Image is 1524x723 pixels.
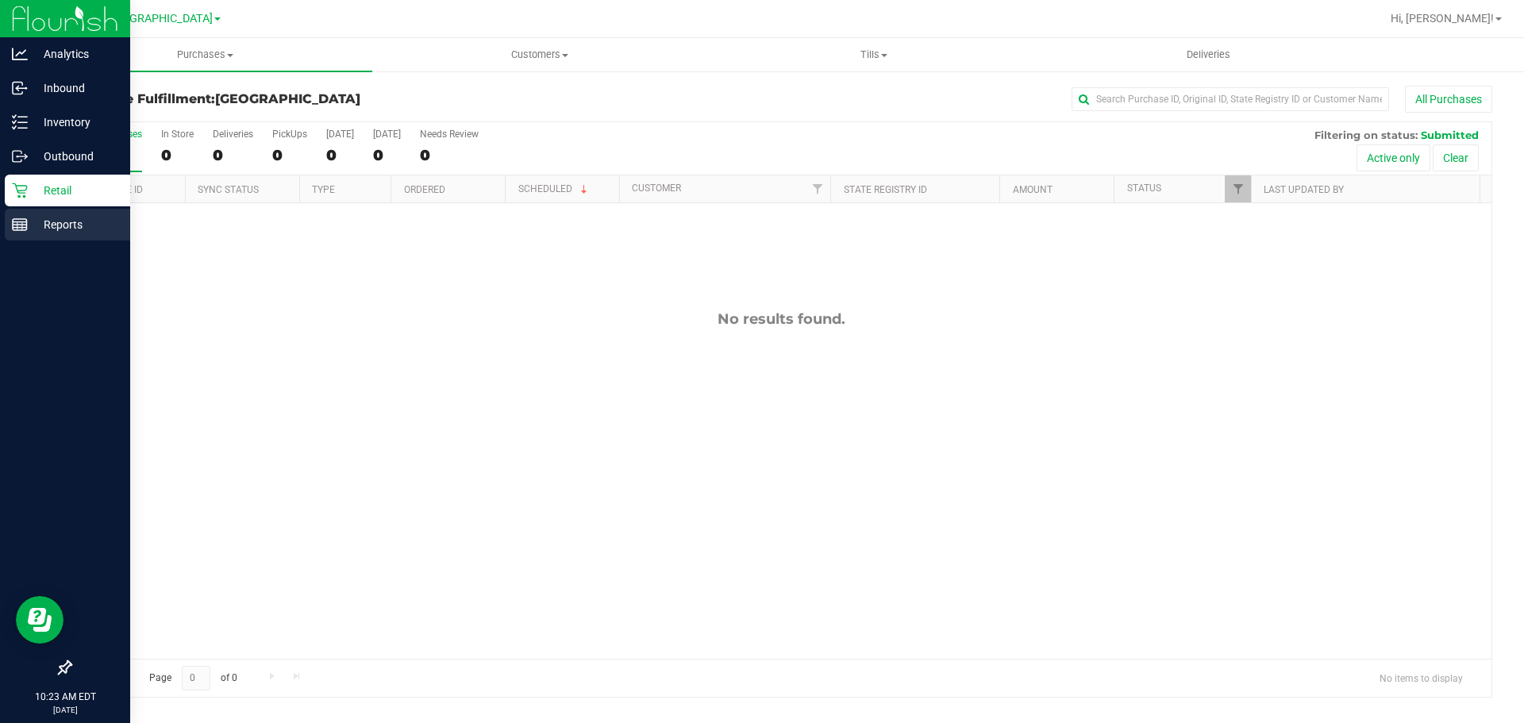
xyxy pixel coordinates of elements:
p: Inventory [28,113,123,132]
span: Filtering on status: [1314,129,1418,141]
div: [DATE] [373,129,401,140]
p: Outbound [28,147,123,166]
div: No results found. [71,310,1491,328]
span: [GEOGRAPHIC_DATA] [104,12,213,25]
div: PickUps [272,129,307,140]
a: Filter [1225,175,1251,202]
div: 0 [213,146,253,164]
button: All Purchases [1405,86,1492,113]
div: Deliveries [213,129,253,140]
div: 0 [161,146,194,164]
p: Reports [28,215,123,234]
a: Customers [372,38,706,71]
button: Active only [1357,144,1430,171]
span: [GEOGRAPHIC_DATA] [215,91,360,106]
span: Hi, [PERSON_NAME]! [1391,12,1494,25]
span: No items to display [1367,666,1476,690]
span: Deliveries [1165,48,1252,62]
span: Purchases [38,48,372,62]
span: Page of 0 [136,666,250,690]
div: 0 [326,146,354,164]
inline-svg: Reports [12,217,28,233]
div: Needs Review [420,129,479,140]
h3: Purchase Fulfillment: [70,92,544,106]
button: Clear [1433,144,1479,171]
a: Tills [706,38,1041,71]
a: Ordered [404,184,445,195]
a: Amount [1013,184,1053,195]
inline-svg: Retail [12,183,28,198]
a: Deliveries [1041,38,1376,71]
div: 0 [420,146,479,164]
inline-svg: Analytics [12,46,28,62]
inline-svg: Inventory [12,114,28,130]
a: Status [1127,183,1161,194]
a: Type [312,184,335,195]
iframe: Resource center [16,596,63,644]
input: Search Purchase ID, Original ID, State Registry ID or Customer Name... [1072,87,1389,111]
span: Customers [373,48,706,62]
a: Last Updated By [1264,184,1344,195]
p: Inbound [28,79,123,98]
div: In Store [161,129,194,140]
a: Customer [632,183,681,194]
a: Sync Status [198,184,259,195]
p: Analytics [28,44,123,63]
a: Filter [804,175,830,202]
div: 0 [272,146,307,164]
div: [DATE] [326,129,354,140]
div: 0 [373,146,401,164]
a: State Registry ID [844,184,927,195]
inline-svg: Outbound [12,148,28,164]
p: [DATE] [7,704,123,716]
a: Purchases [38,38,372,71]
p: Retail [28,181,123,200]
a: Scheduled [518,183,591,194]
span: Submitted [1421,129,1479,141]
p: 10:23 AM EDT [7,690,123,704]
span: Tills [707,48,1040,62]
inline-svg: Inbound [12,80,28,96]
